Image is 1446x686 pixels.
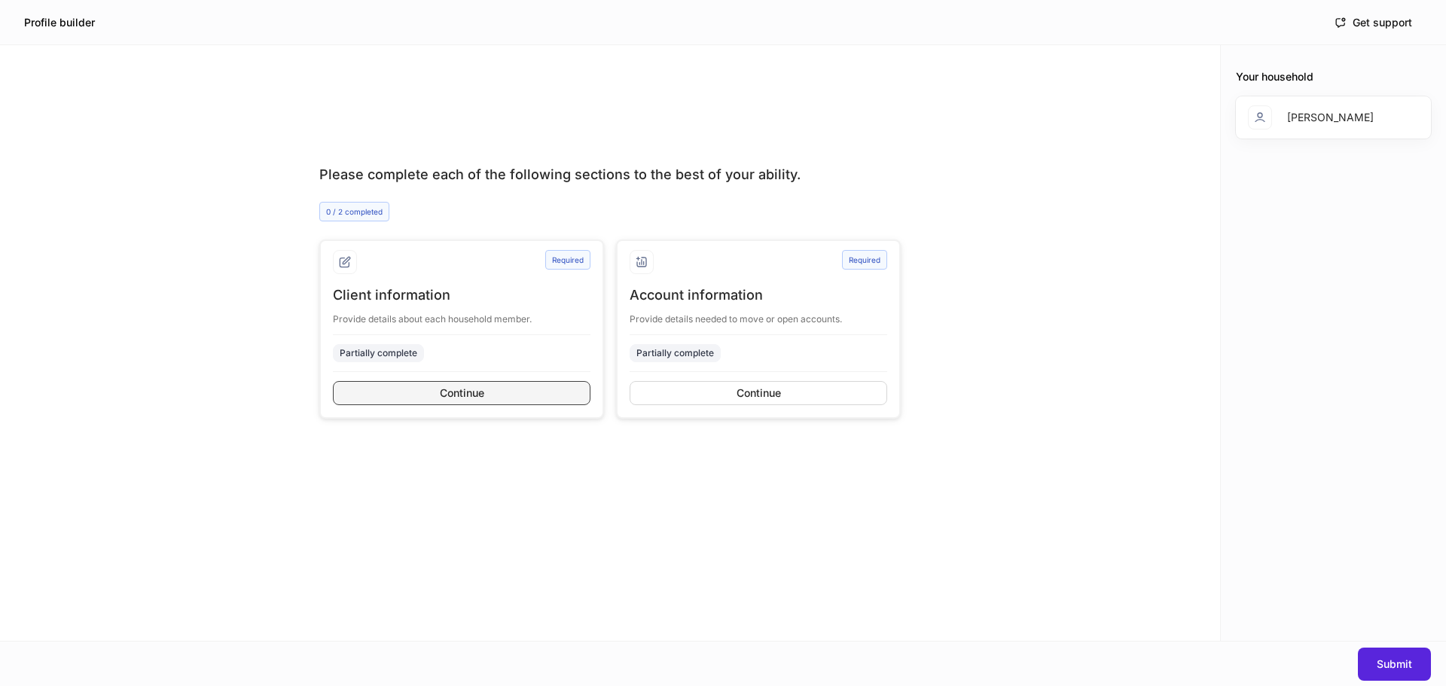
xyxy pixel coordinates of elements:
div: Provide details about each household member. [333,304,590,325]
div: Required [842,250,887,270]
div: Submit [1377,657,1412,672]
h5: Profile builder [24,15,95,30]
div: Provide details needed to move or open accounts. [630,304,887,325]
button: Get support [1325,11,1422,35]
button: Submit [1358,648,1431,681]
div: Partially complete [636,346,714,360]
div: Required [545,250,590,270]
div: Client information [333,286,590,304]
div: Your household [1236,69,1431,84]
div: 0 / 2 completed [319,202,389,221]
div: Account information [630,286,887,304]
div: [PERSON_NAME] [1287,110,1374,125]
div: Continue [440,386,484,401]
button: Continue [630,381,887,405]
div: Please complete each of the following sections to the best of your ability. [319,166,901,184]
div: Continue [737,386,781,401]
button: Continue [333,381,590,405]
div: Get support [1353,15,1412,30]
div: Partially complete [340,346,417,360]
